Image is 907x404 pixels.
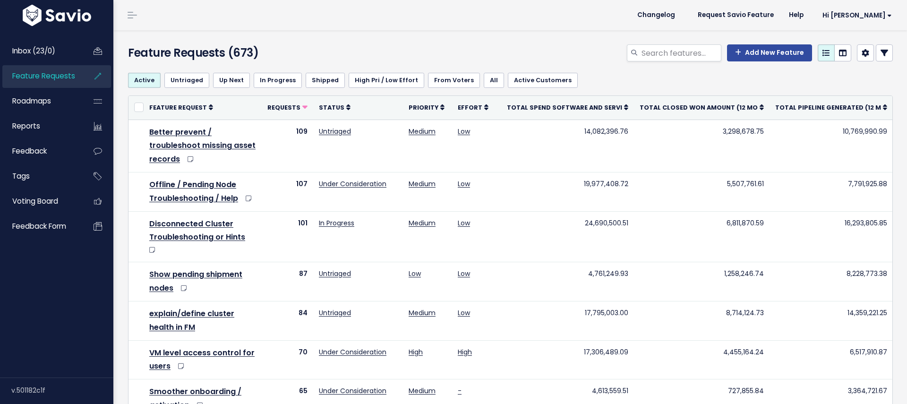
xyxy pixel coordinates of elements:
a: Voting Board [2,190,78,212]
span: Feedback [12,146,47,156]
span: Feature Requests [12,71,75,81]
span: Roadmaps [12,96,51,106]
a: High Pri / Low Effort [349,73,424,88]
a: Total Pipeline Generated (12 M [775,103,887,112]
td: 19,977,408.72 [501,172,634,211]
a: In Progress [319,218,354,228]
a: - [458,386,462,395]
ul: Filter feature requests [128,73,893,88]
span: Priority [409,103,438,112]
a: In Progress [254,73,302,88]
a: Under Consideration [319,347,386,357]
span: Hi [PERSON_NAME] [822,12,892,19]
a: Hi [PERSON_NAME] [811,8,899,23]
a: Disconnected Cluster Troubleshooting or Hints [149,218,245,243]
div: v.501182c1f [11,378,113,403]
a: Inbox (23/0) [2,40,78,62]
a: VM level access control for users [149,347,255,372]
a: Medium [409,308,436,318]
a: Better prevent / troubleshoot missing asset records [149,127,256,165]
td: 17,306,489.09 [501,340,634,379]
a: Feature Request [149,103,213,112]
a: Tags [2,165,78,187]
a: Under Consideration [319,179,386,189]
a: All [484,73,504,88]
a: Medium [409,386,436,395]
td: 109 [262,120,313,172]
a: explain/define cluster health in FM [149,308,234,333]
a: Untriaged [319,308,351,318]
a: Total Spend Software and Servi [507,103,628,112]
span: Inbox (23/0) [12,46,55,56]
a: Low [458,269,470,278]
a: Priority [409,103,445,112]
td: 8,714,124.73 [634,301,770,340]
a: Roadmaps [2,90,78,112]
a: Add New Feature [727,44,812,61]
td: 4,455,164.24 [634,340,770,379]
span: Requests [267,103,300,112]
span: Total Closed Won Amount (12 mo [640,103,758,112]
a: Shipped [306,73,345,88]
a: Low [458,218,470,228]
td: 4,761,249.93 [501,262,634,301]
a: Show pending shipment nodes [149,269,242,293]
td: 10,769,990.99 [770,120,893,172]
span: Total Spend Software and Servi [507,103,622,112]
span: Voting Board [12,196,58,206]
a: Up Next [213,73,250,88]
td: 5,507,761.61 [634,172,770,211]
td: 14,082,396.76 [501,120,634,172]
td: 16,293,805.85 [770,211,893,262]
td: 17,795,003.00 [501,301,634,340]
td: 3,298,678.75 [634,120,770,172]
a: Active Customers [508,73,578,88]
a: Offline / Pending Node Troubleshooting / Help [149,179,238,204]
a: Feedback form [2,215,78,237]
a: Low [409,269,421,278]
td: 107 [262,172,313,211]
td: 7,791,925.88 [770,172,893,211]
input: Search features... [641,44,721,61]
td: 1,258,246.74 [634,262,770,301]
span: Feature Request [149,103,207,112]
td: 14,359,221.25 [770,301,893,340]
span: Changelog [637,12,675,18]
a: Untriaged [319,269,351,278]
span: Tags [12,171,30,181]
span: Feedback form [12,221,66,231]
span: Status [319,103,344,112]
a: Help [781,8,811,22]
td: 101 [262,211,313,262]
a: Medium [409,127,436,136]
td: 6,517,910.87 [770,340,893,379]
td: 24,690,500.51 [501,211,634,262]
a: Request Savio Feature [690,8,781,22]
a: Feedback [2,140,78,162]
a: Reports [2,115,78,137]
a: Feature Requests [2,65,78,87]
td: 6,811,870.59 [634,211,770,262]
span: Reports [12,121,40,131]
span: Effort [458,103,482,112]
td: 70 [262,340,313,379]
a: Untriaged [319,127,351,136]
img: logo-white.9d6f32f41409.svg [20,5,94,26]
a: Active [128,73,161,88]
a: Low [458,127,470,136]
a: From Voters [428,73,480,88]
a: High [409,347,423,357]
a: Status [319,103,351,112]
td: 84 [262,301,313,340]
a: Effort [458,103,488,112]
a: Untriaged [164,73,209,88]
a: Medium [409,179,436,189]
a: Medium [409,218,436,228]
a: Low [458,308,470,318]
td: 8,228,773.38 [770,262,893,301]
h4: Feature Requests (673) [128,44,374,61]
span: Total Pipeline Generated (12 M [775,103,881,112]
a: Low [458,179,470,189]
a: Under Consideration [319,386,386,395]
a: Requests [267,103,308,112]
